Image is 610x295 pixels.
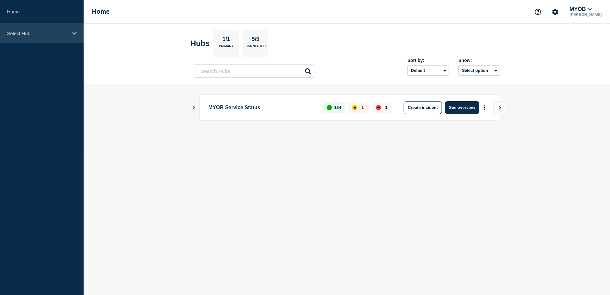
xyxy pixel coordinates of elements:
[249,36,262,44] p: 5/5
[92,8,110,15] h1: Home
[352,105,357,110] div: affected
[219,44,234,51] p: Primary
[361,105,364,110] p: 1
[458,58,500,63] div: Show:
[194,64,315,78] input: Search Hubs
[480,102,488,113] button: More actions
[245,44,265,51] p: Connected
[445,101,479,114] button: See overview
[407,58,449,63] div: Sort by:
[407,65,449,76] select: Sort by
[385,105,387,110] p: 1
[192,105,196,110] button: Show Connected Hubs
[334,105,341,110] p: 134
[208,101,316,114] p: MYOB Service Status
[493,101,506,114] button: View
[327,105,332,110] div: up
[404,101,442,114] button: Create incident
[568,12,603,17] p: [PERSON_NAME]
[7,31,68,36] p: Select Hub
[220,36,233,44] p: 1/1
[548,5,562,19] button: Account settings
[568,6,593,12] button: MYOB
[531,5,545,19] button: Support
[190,39,210,48] h2: Hubs
[376,105,381,110] div: down
[458,65,500,76] button: Select option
